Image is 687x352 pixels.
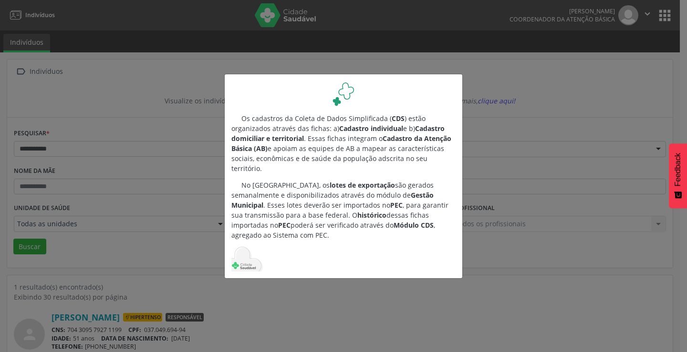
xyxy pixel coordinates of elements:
b: Cadastro domiciliar e territorial [231,124,445,143]
button: Feedback - Mostrar pesquisa [669,143,687,208]
b: lotes de exportação [330,181,395,190]
b: PEC [390,201,403,210]
b: PEC [278,221,291,230]
b: Gestão Municipal [231,191,434,210]
b: Cadastro da Atenção Básica (AB) [231,134,451,153]
b: CDS [392,114,405,123]
b: histórico [357,211,386,220]
b: Cadastro individual [339,124,403,133]
img: Logo Cidade Saudável [231,247,263,272]
p: No [GEOGRAPHIC_DATA], os são gerados semanalmente e disponibilizados através do módulo de . Esses... [231,180,456,240]
b: Módulo CDS [394,221,434,230]
img: Logo Cidade Saudável [332,81,355,107]
p: Os cadastros da Coleta de Dados Simplificada ( ) estão organizados através das fichas: a) e b) . ... [231,113,456,173]
span: Feedback [674,153,682,186]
